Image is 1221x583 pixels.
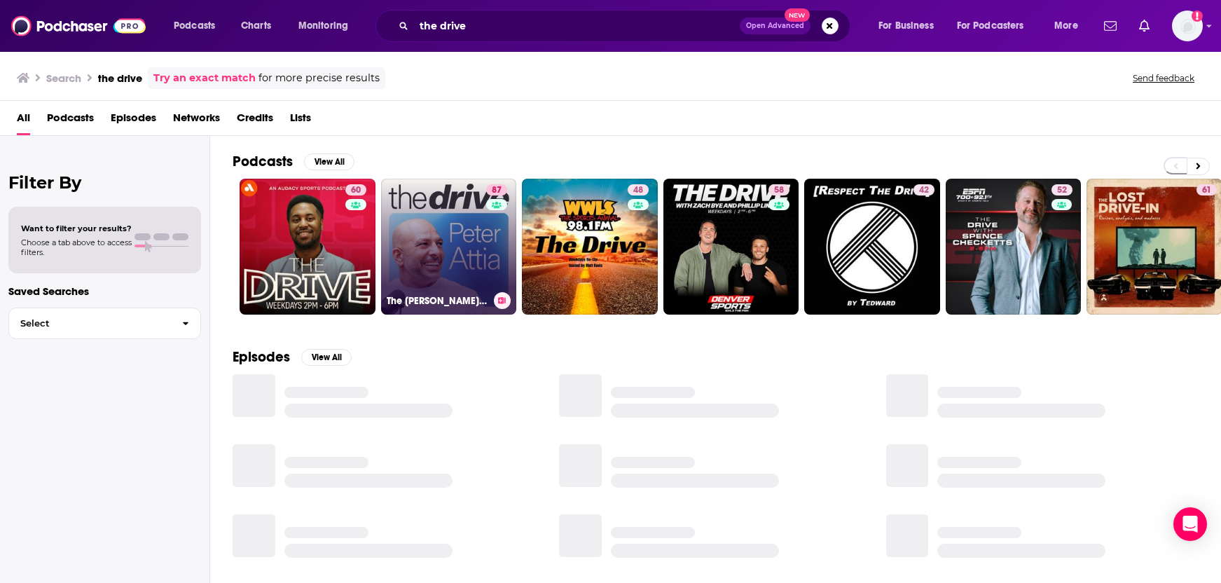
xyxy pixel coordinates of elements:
[233,153,293,170] h2: Podcasts
[1129,72,1199,84] button: Send feedback
[389,10,864,42] div: Search podcasts, credits, & more...
[298,16,348,36] span: Monitoring
[304,153,354,170] button: View All
[232,15,280,37] a: Charts
[290,107,311,135] a: Lists
[8,284,201,298] p: Saved Searches
[1051,184,1072,196] a: 52
[98,71,142,85] h3: the drive
[111,107,156,135] a: Episodes
[174,16,215,36] span: Podcasts
[1196,184,1217,196] a: 61
[522,179,658,315] a: 48
[241,16,271,36] span: Charts
[804,179,940,315] a: 42
[21,224,132,233] span: Want to filter your results?
[785,8,810,22] span: New
[1133,14,1155,38] a: Show notifications dropdown
[919,184,929,198] span: 42
[8,172,201,193] h2: Filter By
[1172,11,1203,41] span: Logged in as Rbaldwin
[1044,15,1096,37] button: open menu
[233,348,352,366] a: EpisodesView All
[740,18,810,34] button: Open AdvancedNew
[233,348,290,366] h2: Episodes
[1192,11,1203,22] svg: Add a profile image
[869,15,951,37] button: open menu
[47,107,94,135] a: Podcasts
[233,153,354,170] a: PodcastsView All
[345,184,366,196] a: 60
[1173,507,1207,541] div: Open Intercom Messenger
[628,184,649,196] a: 48
[633,184,643,198] span: 48
[948,15,1044,37] button: open menu
[153,70,256,86] a: Try an exact match
[46,71,81,85] h3: Search
[289,15,366,37] button: open menu
[492,184,502,198] span: 87
[258,70,380,86] span: for more precise results
[1057,184,1067,198] span: 52
[1098,14,1122,38] a: Show notifications dropdown
[746,22,804,29] span: Open Advanced
[414,15,740,37] input: Search podcasts, credits, & more...
[11,13,146,39] img: Podchaser - Follow, Share and Rate Podcasts
[1202,184,1211,198] span: 61
[913,184,934,196] a: 42
[1172,11,1203,41] button: Show profile menu
[663,179,799,315] a: 58
[946,179,1082,315] a: 52
[1054,16,1078,36] span: More
[21,238,132,257] span: Choose a tab above to access filters.
[486,184,507,196] a: 87
[164,15,233,37] button: open menu
[237,107,273,135] a: Credits
[351,184,361,198] span: 60
[173,107,220,135] a: Networks
[8,308,201,339] button: Select
[768,184,789,196] a: 58
[17,107,30,135] a: All
[9,319,171,328] span: Select
[878,16,934,36] span: For Business
[387,295,488,307] h3: The [PERSON_NAME] Drive
[1172,11,1203,41] img: User Profile
[240,179,375,315] a: 60
[381,179,517,315] a: 87The [PERSON_NAME] Drive
[957,16,1024,36] span: For Podcasters
[301,349,352,366] button: View All
[774,184,784,198] span: 58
